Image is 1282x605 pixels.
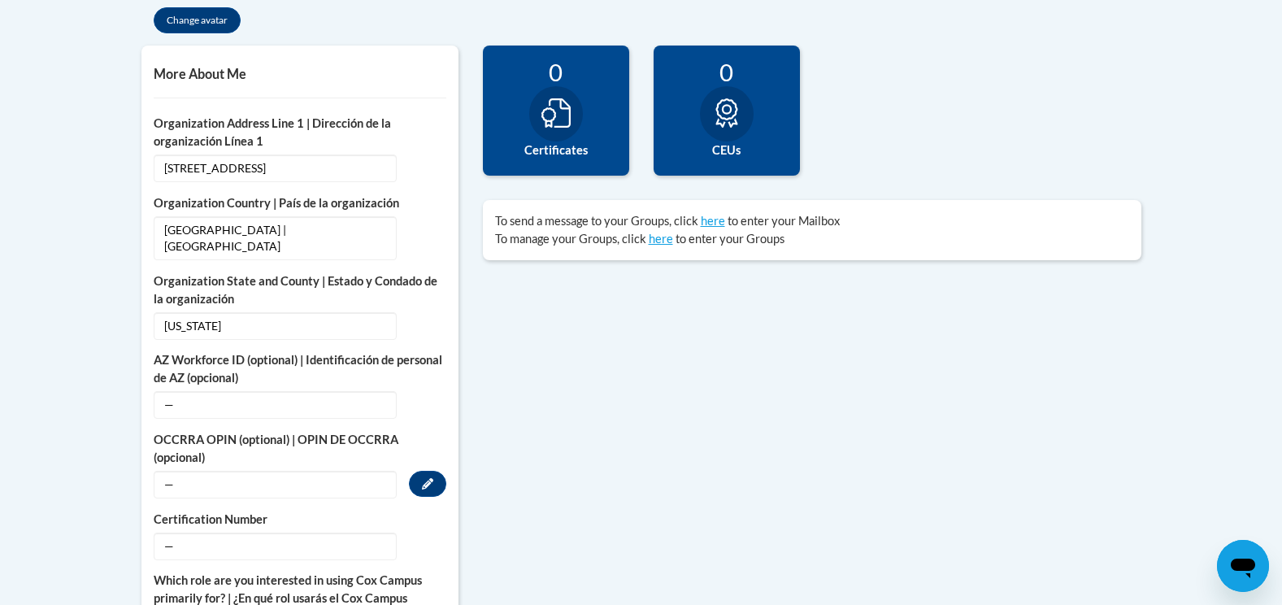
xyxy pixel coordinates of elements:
a: here [649,232,673,246]
label: Organization State and County | Estado y Condado de la organización [154,272,446,308]
span: To send a message to your Groups, click [495,214,698,228]
label: Organization Country | País de la organización [154,194,446,212]
div: 0 [666,58,788,86]
label: AZ Workforce ID (optional) | Identificación de personal de AZ (opcional) [154,351,446,387]
span: — [154,391,397,419]
h5: More About Me [154,66,446,81]
label: Certification Number [154,511,446,529]
label: Certificates [495,141,617,159]
span: to enter your Mailbox [728,214,840,228]
span: To manage your Groups, click [495,232,646,246]
button: Change avatar [154,7,241,33]
span: [STREET_ADDRESS] [154,155,397,182]
div: 0 [495,58,617,86]
span: [US_STATE] [154,312,397,340]
span: — [154,471,397,498]
label: OCCRRA OPIN (optional) | OPIN DE OCCRRA (opcional) [154,431,446,467]
span: [GEOGRAPHIC_DATA] | [GEOGRAPHIC_DATA] [154,216,397,260]
iframe: Button to launch messaging window [1217,540,1269,592]
label: Organization Address Line 1 | Dirección de la organización Línea 1 [154,115,446,150]
span: to enter your Groups [676,232,784,246]
a: here [701,214,725,228]
span: — [154,533,397,560]
label: CEUs [666,141,788,159]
